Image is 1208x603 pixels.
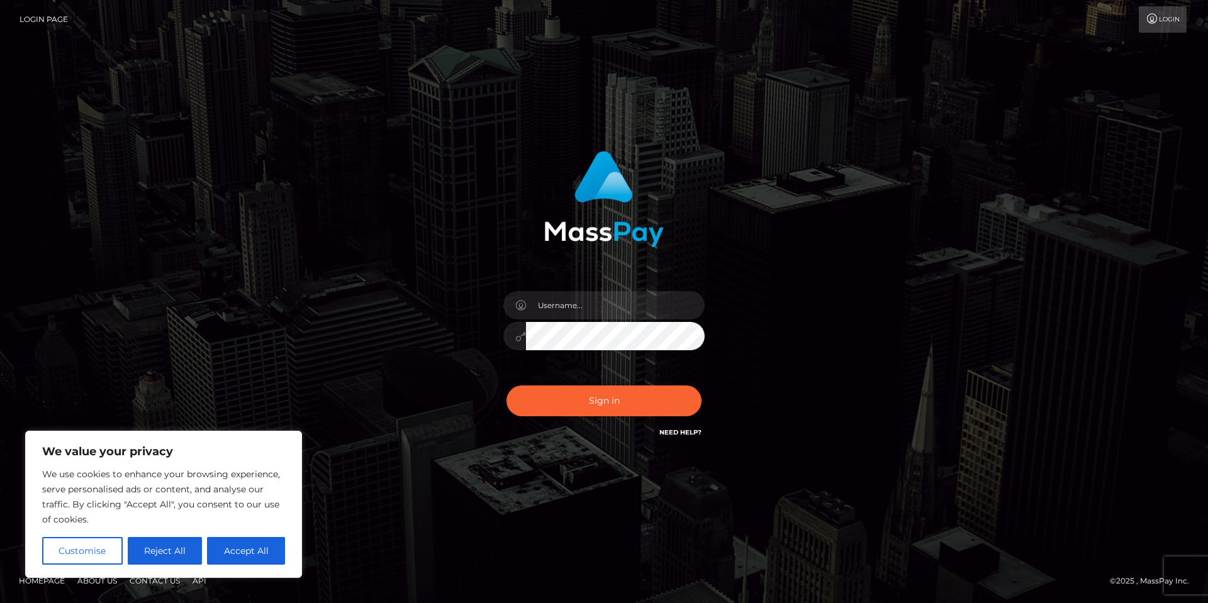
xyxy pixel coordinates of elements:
[20,6,68,33] a: Login Page
[506,385,702,416] button: Sign in
[42,537,123,565] button: Customise
[526,291,705,319] input: Username...
[187,571,211,590] a: API
[14,571,70,590] a: Homepage
[128,537,203,565] button: Reject All
[659,428,702,436] a: Need Help?
[25,431,302,578] div: We value your privacy
[207,537,285,565] button: Accept All
[1139,6,1187,33] a: Login
[1110,574,1199,588] div: © 2025 , MassPay Inc.
[42,467,285,527] p: We use cookies to enhance your browsing experience, serve personalised ads or content, and analys...
[125,571,185,590] a: Contact Us
[72,571,122,590] a: About Us
[42,444,285,459] p: We value your privacy
[544,151,664,247] img: MassPay Login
